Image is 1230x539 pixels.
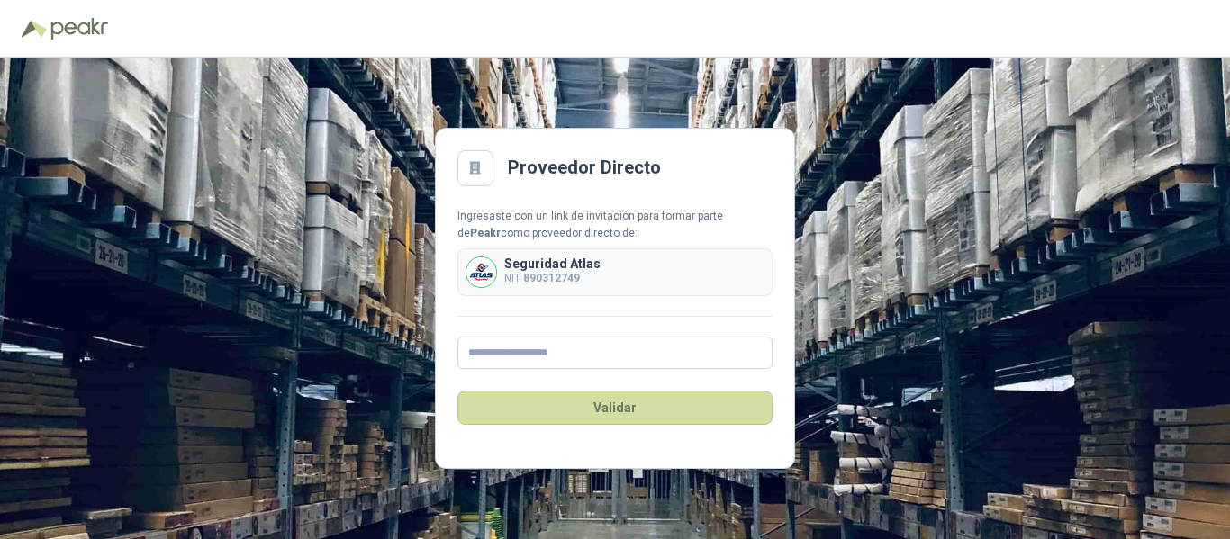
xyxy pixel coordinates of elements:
button: Validar [457,391,773,425]
p: Seguridad Atlas [504,257,601,270]
p: NIT [504,270,601,287]
div: Ingresaste con un link de invitación para formar parte de como proveedor directo de: [457,208,773,242]
img: Peakr [50,18,108,40]
b: Peakr [470,227,501,239]
img: Company Logo [466,257,496,287]
b: 890312749 [523,272,580,284]
img: Logo [22,20,47,38]
h2: Proveedor Directo [508,154,661,182]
